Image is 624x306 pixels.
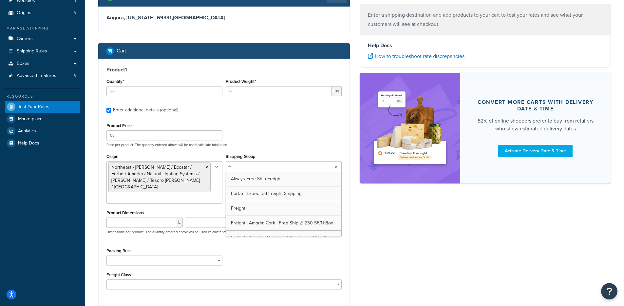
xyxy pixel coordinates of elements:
span: Boxes [17,61,29,67]
span: 3 [74,73,76,79]
li: Origins [5,7,80,19]
a: Always Free Ship Freight [226,172,341,186]
img: feature-image-ddt-36eae7f7280da8017bfb280eaccd9c446f90b1fe08728e4019434db127062ab4.png [369,83,450,174]
span: Carriers [17,36,33,42]
a: Test Your Rates [5,101,80,113]
a: Boxes [5,58,80,70]
span: Shipping Rules [17,48,47,54]
span: 8 [74,10,76,16]
span: Always Free Ship Freight [231,175,282,182]
label: Product Weight* [226,79,256,84]
div: Manage Shipping [5,26,80,31]
span: Northeast - [PERSON_NAME] / Ecostar / Forbo / Amorim / Natural Lighting Systems / [PERSON_NAME] /... [111,164,200,190]
label: Quantity* [106,79,124,84]
a: Carriers [5,33,80,45]
li: Advanced Features [5,70,80,82]
a: Advanced Features3 [5,70,80,82]
label: Product Dimensions [106,210,144,215]
a: Analytics [5,125,80,137]
input: 0.00 [226,86,331,96]
div: Convert more carts with delivery date & time [476,99,596,112]
span: Analytics [18,128,36,134]
p: Price per product. The quantity entered above will be used calculate total price. [105,143,343,147]
span: Test Your Rates [18,104,49,110]
label: Freight Class [106,272,131,277]
span: Help Docs [18,141,39,146]
h2: Cart : [117,48,127,54]
p: Enter a shipping destination and add products to your cart to test your rates and see what your c... [368,10,603,29]
a: Freight [226,201,341,216]
span: Origins [17,10,31,16]
p: Dimensions per product. The quantity entered above will be used calculate total volume. [105,230,242,234]
div: 82% of online shoppers prefer to buy from retailers who show estimated delivery dates [476,117,596,133]
input: Enter additional details (optional) [106,108,111,113]
a: Activate Delivery Date & Time [498,145,573,157]
span: Advanced Features [17,73,56,79]
a: Help Docs [5,137,80,149]
span: Freight [231,205,245,212]
span: Freight : Amorim Waterproof Cork : Free Ship @ 250 SF/13 Box [231,234,327,250]
a: Origins8 [5,7,80,19]
span: Marketplace [18,116,43,122]
a: Marketplace [5,113,80,125]
input: 0.0 [106,86,222,96]
h3: Product 1 [106,67,342,73]
label: Shipping Group [226,154,255,159]
a: Forbo : Expedited Freight Shipping [226,186,341,201]
div: Resources [5,94,80,99]
div: Enter additional details (optional) [113,105,178,115]
a: Freight : Amorim Cork : Free Ship @ 250 SF/11 Box [226,216,341,230]
label: Origin [106,154,118,159]
label: Packing Rule [106,248,131,253]
a: How to troubleshoot rate discrepancies [368,52,464,60]
label: Product Price [106,123,132,128]
button: Open Resource Center [601,283,617,299]
a: Shipping Rules [5,45,80,57]
span: lbs [331,86,342,96]
span: L [176,218,183,227]
h4: Help Docs [368,42,603,49]
span: Freight : Amorim Cork : Free Ship @ 250 SF/11 Box [231,220,333,226]
span: Forbo : Expedited Freight Shipping [231,190,302,197]
h3: Angora, [US_STATE], 69331 , [GEOGRAPHIC_DATA] [106,14,342,21]
a: Freight : Amorim Waterproof Cork : Free Ship @ 250 SF/13 Box [226,231,341,254]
